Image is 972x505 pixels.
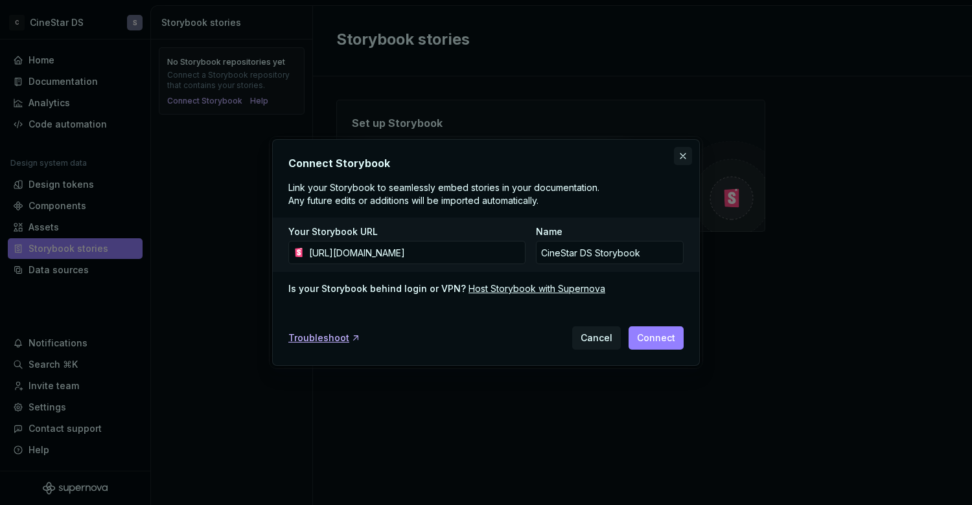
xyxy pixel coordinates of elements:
[288,155,684,171] h2: Connect Storybook
[288,225,378,238] label: Your Storybook URL
[536,241,684,264] input: Custom Storybook Name
[572,326,621,350] button: Cancel
[288,181,605,207] p: Link your Storybook to seamlessly embed stories in your documentation. Any future edits or additi...
[469,282,605,295] a: Host Storybook with Supernova
[304,241,526,264] input: https://your-storybook-domain.com/...
[581,331,612,344] span: Cancel
[629,326,684,350] button: Connect
[288,331,361,344] a: Troubleshoot
[288,282,466,295] div: Is your Storybook behind login or VPN?
[536,225,562,238] label: Name
[637,331,675,344] span: Connect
